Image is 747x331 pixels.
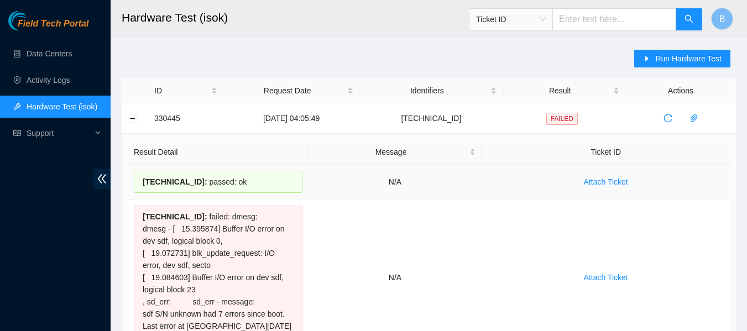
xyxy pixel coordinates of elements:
[546,113,578,125] span: FAILED
[685,109,703,127] button: paper-clip
[655,52,722,65] span: Run Hardware Test
[223,103,359,134] td: [DATE] 04:05:49
[575,269,637,286] button: Attach Ticket
[18,19,88,29] span: Field Tech Portal
[134,171,302,193] div: passed: ok
[660,114,676,123] span: reload
[143,212,207,221] span: [TECHNICAL_ID] :
[128,140,309,165] th: Result Detail
[148,103,223,134] td: 330445
[8,20,88,34] a: Akamai TechnologiesField Tech Portal
[27,49,72,58] a: Data Centers
[13,129,21,137] span: read
[27,102,97,111] a: Hardware Test (isok)
[27,122,92,144] span: Support
[309,165,482,199] td: N/A
[719,12,725,26] span: B
[8,11,56,30] img: Akamai Technologies
[482,140,730,165] th: Ticket ID
[711,8,733,30] button: B
[584,271,628,283] span: Attach Ticket
[685,14,693,25] span: search
[659,109,677,127] button: reload
[643,55,651,64] span: caret-right
[634,50,730,67] button: caret-rightRun Hardware Test
[143,177,207,186] span: [TECHNICAL_ID] :
[676,8,702,30] button: search
[476,11,546,28] span: Ticket ID
[575,173,637,191] button: Attach Ticket
[93,169,111,189] span: double-left
[552,8,676,30] input: Enter text here...
[625,78,736,103] th: Actions
[584,176,628,188] span: Attach Ticket
[128,114,137,123] button: Collapse row
[27,76,70,85] a: Activity Logs
[359,103,503,134] td: [TECHNICAL_ID]
[686,114,702,123] span: paper-clip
